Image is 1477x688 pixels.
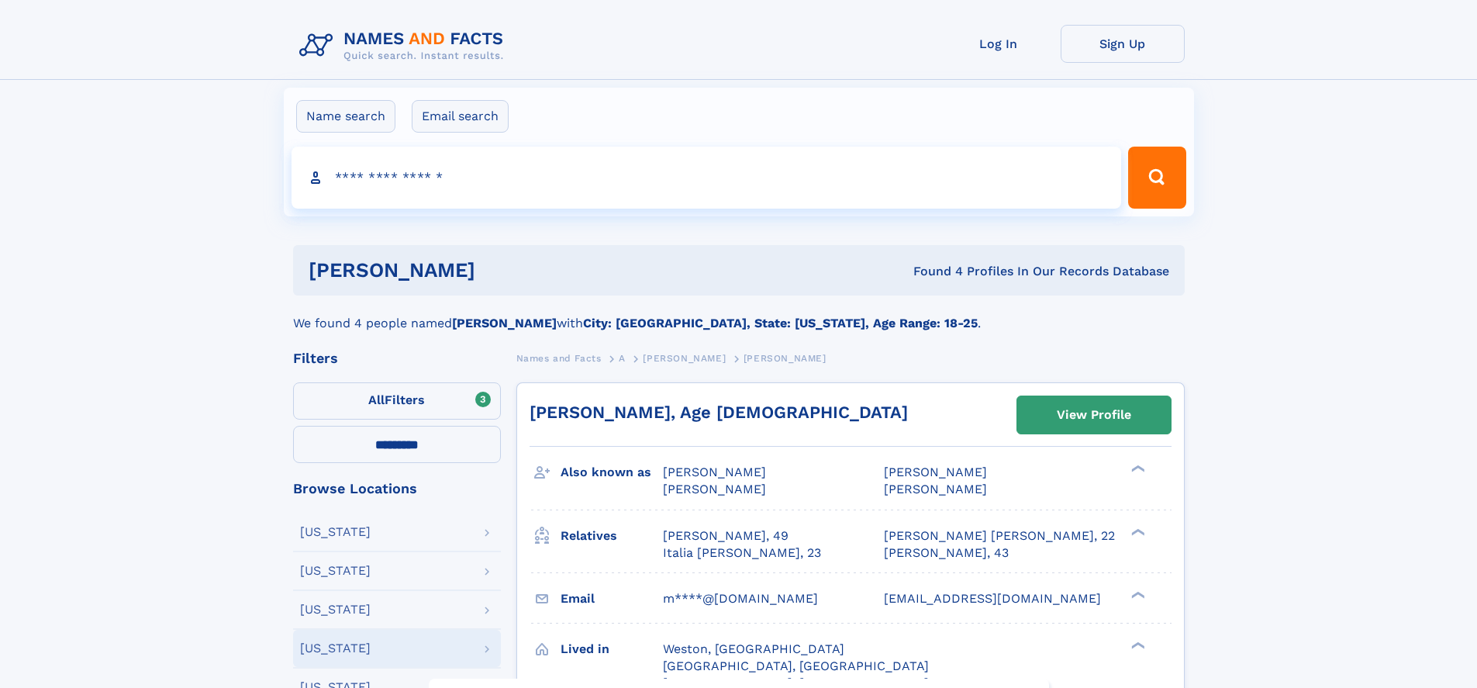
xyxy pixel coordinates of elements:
[292,147,1122,209] input: search input
[663,659,929,673] span: [GEOGRAPHIC_DATA], [GEOGRAPHIC_DATA]
[368,392,385,407] span: All
[561,523,663,549] h3: Relatives
[1061,25,1185,63] a: Sign Up
[1057,397,1131,433] div: View Profile
[530,403,908,422] a: [PERSON_NAME], Age [DEMOGRAPHIC_DATA]
[293,296,1185,333] div: We found 4 people named with .
[663,641,844,656] span: Weston, [GEOGRAPHIC_DATA]
[561,459,663,486] h3: Also known as
[884,545,1009,562] a: [PERSON_NAME], 43
[300,526,371,538] div: [US_STATE]
[300,565,371,577] div: [US_STATE]
[1127,589,1146,600] div: ❯
[663,465,766,479] span: [PERSON_NAME]
[1017,396,1171,434] a: View Profile
[293,25,516,67] img: Logo Names and Facts
[744,353,826,364] span: [PERSON_NAME]
[293,382,501,420] label: Filters
[663,545,821,562] a: Italia [PERSON_NAME], 23
[643,353,726,364] span: [PERSON_NAME]
[619,348,626,368] a: A
[663,482,766,496] span: [PERSON_NAME]
[452,316,557,330] b: [PERSON_NAME]
[516,348,602,368] a: Names and Facts
[643,348,726,368] a: [PERSON_NAME]
[663,527,789,545] a: [PERSON_NAME], 49
[412,100,509,133] label: Email search
[300,642,371,655] div: [US_STATE]
[1127,464,1146,474] div: ❯
[884,465,987,479] span: [PERSON_NAME]
[1127,527,1146,537] div: ❯
[884,482,987,496] span: [PERSON_NAME]
[619,353,626,364] span: A
[884,527,1115,545] a: [PERSON_NAME] [PERSON_NAME], 22
[583,316,978,330] b: City: [GEOGRAPHIC_DATA], State: [US_STATE], Age Range: 18-25
[884,591,1101,606] span: [EMAIL_ADDRESS][DOMAIN_NAME]
[309,261,695,280] h1: [PERSON_NAME]
[296,100,395,133] label: Name search
[694,263,1169,280] div: Found 4 Profiles In Our Records Database
[937,25,1061,63] a: Log In
[561,586,663,612] h3: Email
[293,351,501,365] div: Filters
[1127,640,1146,650] div: ❯
[293,482,501,496] div: Browse Locations
[300,603,371,616] div: [US_STATE]
[561,636,663,662] h3: Lived in
[1128,147,1185,209] button: Search Button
